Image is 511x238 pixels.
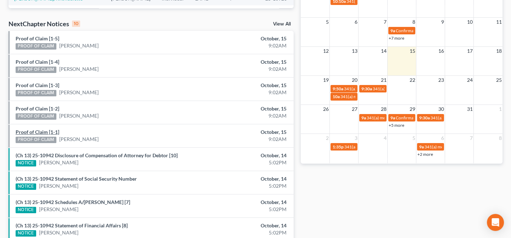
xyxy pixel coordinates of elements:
span: 341(a) meeting for [PERSON_NAME] [344,144,413,149]
span: 341(a) meeting for [PERSON_NAME] [373,86,441,91]
span: 11 [495,18,502,26]
div: PROOF OF CLAIM [16,137,56,143]
span: 8 [498,134,502,142]
span: 13 [351,47,358,55]
div: October, 15 [201,58,287,66]
span: 6 [354,18,358,26]
div: PROOF OF CLAIM [16,67,56,73]
span: 1 [498,105,502,113]
a: +5 more [389,123,404,128]
span: 14 [380,47,387,55]
span: 28 [380,105,387,113]
span: 9:50a [333,86,343,91]
span: 15 [409,47,416,55]
span: 22 [409,76,416,84]
a: Proof of Claim [1-4] [16,59,59,65]
span: 341(a) meeting for [PERSON_NAME] [344,86,412,91]
div: October, 14 [201,199,287,206]
a: [PERSON_NAME] [59,136,99,143]
span: 1:35p [333,144,344,149]
span: 3 [354,134,358,142]
div: NOTICE [16,160,36,166]
div: NOTICE [16,230,36,237]
div: October, 14 [201,175,287,182]
span: 17 [466,47,473,55]
a: +7 more [389,35,404,41]
a: Proof of Claim [1-1] [16,129,59,135]
a: [PERSON_NAME] [59,112,99,119]
div: PROOF OF CLAIM [16,90,56,96]
div: PROOF OF CLAIM [16,113,56,120]
div: NOTICE [16,207,36,213]
a: (Ch 13) 25-10942 Statement of Financial Affairs [8] [16,222,128,228]
a: [PERSON_NAME] [39,159,78,166]
div: 9:02AM [201,89,287,96]
a: [PERSON_NAME] [39,206,78,213]
a: Proof of Claim [1-3] [16,82,59,88]
span: 341(a) meeting for [PERSON_NAME] [431,115,499,120]
div: NextChapter Notices [9,19,80,28]
span: 9a [361,115,366,120]
a: [PERSON_NAME] [59,89,99,96]
span: 16 [438,47,445,55]
span: 341(a) meeting for [PERSON_NAME] [340,94,409,99]
span: 24 [466,76,473,84]
span: 10a [333,94,340,99]
div: 10 [72,21,80,27]
td: 25-10922 [260,5,294,18]
div: Open Intercom Messenger [487,214,504,231]
span: 7 [469,134,473,142]
a: (Ch 13) 25-10942 Schedules A/[PERSON_NAME] [7] [16,199,130,205]
span: 7 [383,18,387,26]
span: 9 [440,18,445,26]
div: 5:02PM [201,159,287,166]
div: 9:02AM [201,112,287,119]
a: [PERSON_NAME] [39,182,78,189]
div: October, 15 [201,35,287,42]
div: 5:02PM [201,229,287,236]
div: 5:02PM [201,182,287,189]
span: 5 [412,134,416,142]
span: 12 [322,47,329,55]
span: 23 [438,76,445,84]
span: 26 [322,105,329,113]
span: 18 [495,47,502,55]
span: 21 [380,76,387,84]
span: 9:30a [419,115,430,120]
div: PROOF OF CLAIM [16,43,56,50]
span: 20 [351,76,358,84]
td: [PERSON_NAME] [105,5,156,18]
span: 29 [409,105,416,113]
span: 25 [495,76,502,84]
span: 19 [322,76,329,84]
td: LAMB [189,5,224,18]
td: 7 [224,5,260,18]
div: October, 15 [201,129,287,136]
a: [PERSON_NAME] [39,229,78,236]
span: 5 [325,18,329,26]
div: 5:02PM [201,206,287,213]
span: 4 [383,134,387,142]
a: Proof of Claim [1-2] [16,106,59,112]
div: October, 14 [201,152,287,159]
span: 2 [325,134,329,142]
div: 9:02AM [201,136,287,143]
span: 9a [419,144,424,149]
a: (Ch 13) 25-10942 Disclosure of Compensation of Attorney for Debtor [10] [16,152,178,158]
a: (Ch 13) 25-10942 Statement of Social Security Number [16,176,137,182]
span: 9:30a [361,86,372,91]
span: 27 [351,105,358,113]
div: October, 14 [201,222,287,229]
div: 9:02AM [201,66,287,73]
span: 341(a) meeting for [PERSON_NAME] [367,115,435,120]
span: 30 [438,105,445,113]
div: NOTICE [16,183,36,190]
div: 9:02AM [201,42,287,49]
a: View All [273,22,291,27]
span: 31 [466,105,473,113]
div: October, 15 [201,82,287,89]
a: Proof of Claim [1-5] [16,35,59,41]
div: October, 15 [201,105,287,112]
span: Confirmation hearing for [PERSON_NAME] [396,28,476,33]
span: 6 [440,134,445,142]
